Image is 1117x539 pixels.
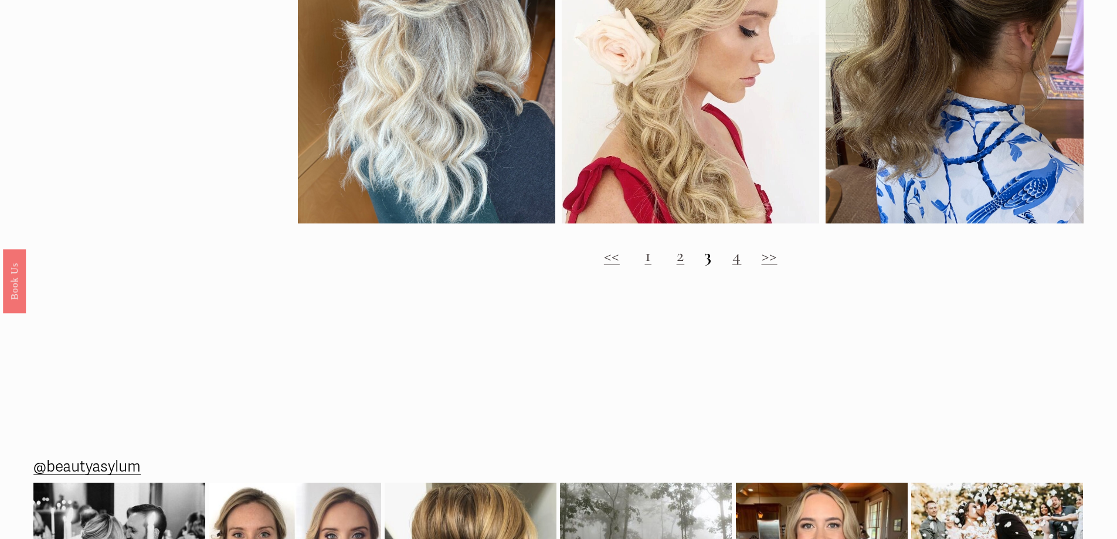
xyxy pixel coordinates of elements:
a: 2 [677,245,685,266]
strong: 3 [704,245,712,266]
a: >> [762,245,778,266]
a: 1 [645,245,652,266]
a: << [604,245,620,266]
a: 4 [732,245,742,266]
a: Book Us [3,249,26,313]
a: @beautyasylum [33,453,141,481]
